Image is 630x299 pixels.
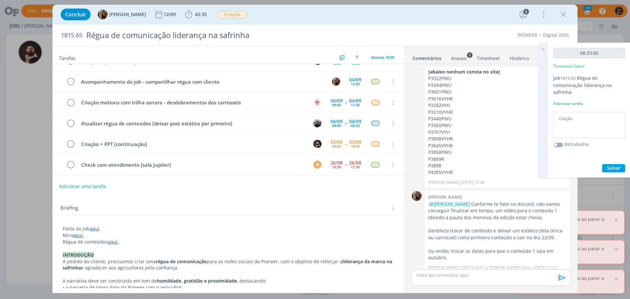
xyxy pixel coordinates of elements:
[59,53,75,61] span: Tarefas
[451,55,467,62] div: Anexos
[428,194,462,200] b: [PERSON_NAME]
[553,75,612,95] a: Job1815.65Régua de comunicação liderança na safrinha
[78,78,326,86] div: Acompanhamento do job - compartilhar régua com cliente
[476,52,500,62] a: Timesheet
[312,160,322,170] button: M
[312,97,322,107] button: A
[63,239,394,245] p: Régua de conteúdos
[428,69,500,75] strong: [abaixo nenhum consta no site]
[486,265,532,271] span: e [PERSON_NAME] editou
[157,278,237,284] strong: humildade, gratidão e proximidade
[332,61,341,65] div: 13:00
[332,165,341,169] div: 16:30
[553,63,584,69] p: Timesheet Salvo!
[156,258,207,265] strong: régua de comunicação
[349,119,361,124] div: 04/09
[78,98,307,107] div: Criação motions com trilha sonora - desdobramentos dos carrosséis
[61,9,91,20] button: Concluir
[63,232,394,239] p: Miro
[428,102,567,109] p: P3282VYH
[330,140,343,144] div: 03/09
[543,32,569,38] a: Digital 2025
[313,98,322,107] img: A
[217,11,247,19] button: Criação
[428,96,567,102] p: P3016VYHR
[330,119,343,124] div: 04/09
[412,191,422,201] img: A
[518,32,537,38] a: PIONEER
[523,9,529,14] div: 8
[467,52,472,58] sup: 1
[78,119,307,128] div: Atualizar régua de conteúdos [deixar post estático por primeiro]
[61,32,82,39] span: 1815.65
[63,278,394,284] p: A narrativa deve ser construída em tom de , destacando:
[313,119,322,127] img: M
[312,118,322,128] button: M
[349,77,361,82] div: 04/09
[63,252,94,258] strong: INTRODUÇÃO
[195,11,207,17] span: 42:35
[332,103,341,107] div: 09:00
[428,169,567,176] p: P4285VYHR
[351,61,360,65] div: 13:30
[90,225,99,232] a: aqui
[345,142,347,146] span: --
[313,160,322,169] div: M
[428,265,459,271] p: [PERSON_NAME]
[460,180,484,185] span: [DATE] 17:46
[332,144,341,148] div: 09:00
[330,160,343,165] div: 26/08
[428,136,567,142] p: P3808VYHR
[331,77,341,87] button: A
[78,140,307,148] div: Criação + PPT [continuação]
[428,89,567,95] p: P3601PWU
[312,139,322,149] button: D
[218,11,247,18] span: Criação
[65,12,86,17] span: Concluir
[355,55,359,59] img: arrow-up.svg
[164,12,177,17] div: 12/09
[428,82,567,89] p: P3394PWU
[183,9,208,20] button: 42:35
[349,160,361,165] div: 26/08
[428,129,567,136] p: P3707VYH
[345,100,347,105] span: --
[108,239,119,245] a: aqui.
[428,142,567,149] p: P3845VYHR
[63,284,394,291] p: • a parceria de longa data da Pioneer com o agricultor;
[428,109,567,116] p: P3310VYHR
[52,5,577,293] div: dialog
[60,204,78,213] span: Briefing
[428,180,459,185] p: [PERSON_NAME]
[345,162,347,167] span: --
[460,265,484,271] span: [DATE] 16:01
[560,75,576,81] span: 1815.65
[607,165,620,171] span: Salvar
[428,75,567,82] p: P3322PWU
[63,258,393,271] strong: liderança da marca na safrinha
[98,10,108,19] img: A
[429,201,470,207] span: @[PERSON_NAME]
[428,162,567,169] p: P3898
[518,9,529,20] button: 8
[553,75,612,95] span: Régua de comunicação liderança na safrinha
[428,149,567,156] p: P3858PWU
[332,124,341,127] div: 09:00
[351,144,360,148] div: 18:00
[428,227,567,241] p: Gentileza trocar de conteúdo e deixar um estático (tela única ou carrossel) como primeiro conteúd...
[564,141,589,148] label: Retrabalho
[349,140,361,144] div: 03/09
[412,52,442,62] a: Comentários
[602,164,625,172] button: Salvar
[98,10,146,19] button: A[PERSON_NAME]
[534,265,557,271] span: [DATE] 17:42
[330,98,343,103] div: 04/09
[351,103,360,107] div: 11:30
[63,225,394,232] p: Pasta do job .
[109,12,146,17] span: [PERSON_NAME]
[428,122,567,129] p: P3565PWU
[371,55,394,60] span: Abertas 18/35
[78,161,307,169] div: Check com atendimento [sala Jupiter]
[84,27,355,43] div: Régua de comunicação liderança na safrinha
[428,116,567,122] p: P3440PWU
